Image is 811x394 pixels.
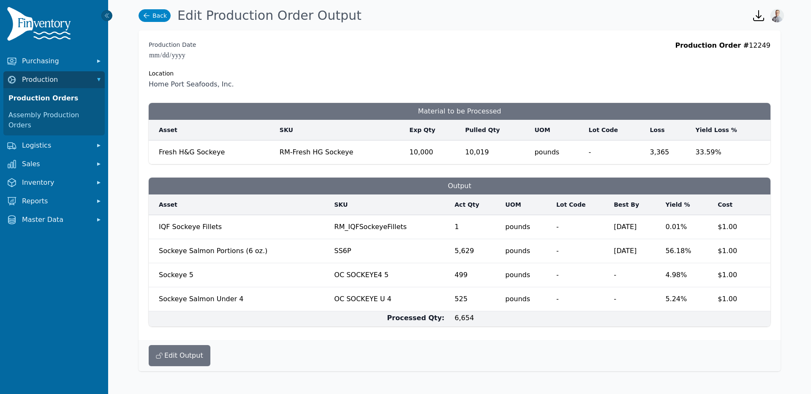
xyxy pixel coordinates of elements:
[614,289,655,304] span: -
[329,239,449,263] td: SS6P
[22,75,90,85] span: Production
[3,137,105,154] button: Logistics
[5,90,103,107] a: Production Orders
[715,148,721,156] span: %
[680,295,687,303] span: %
[589,144,640,157] span: -
[454,289,495,304] span: 525
[660,194,713,215] th: Yield %
[556,289,604,304] span: -
[660,215,713,239] td: 0.01
[584,120,645,140] th: Lot Code
[329,287,449,311] td: OC SOCKEYE U 4
[149,69,234,78] div: Location
[149,79,234,89] span: Home Port Seafoods, Inc.
[159,148,225,156] span: Fresh H&G Sockeye
[22,178,90,188] span: Inventory
[159,243,324,256] span: Sockeye Salmon Portions (6 oz.)
[460,120,529,140] th: Pulled Qty
[7,7,74,44] img: Finventory
[3,211,105,228] button: Master Data
[609,194,660,215] th: Best By
[660,239,713,263] td: 56.18
[691,140,770,165] td: 33.59
[139,9,171,22] a: Back
[614,241,655,256] span: [DATE]
[454,265,495,280] span: 499
[159,267,324,280] span: Sockeye 5
[505,289,546,304] span: pounds
[556,265,604,280] span: -
[275,120,404,140] th: SKU
[465,142,524,157] span: 10,019
[149,178,770,194] h3: Output
[660,287,713,311] td: 5.24
[614,265,655,280] span: -
[329,263,449,287] td: OC SOCKEYE4 5
[551,194,609,215] th: Lot Code
[685,247,691,255] span: %
[149,40,196,49] label: Production Date
[454,314,474,322] span: 6,654
[770,9,784,22] img: Joshua Benton
[645,120,690,140] th: Loss
[149,120,275,140] th: Asset
[718,243,751,256] span: $1.00
[500,194,551,215] th: UOM
[556,217,604,232] span: -
[645,140,690,165] td: 3,365
[22,56,90,66] span: Purchasing
[22,196,90,206] span: Reports
[556,241,604,256] span: -
[149,345,210,366] button: Edit Output
[404,120,460,140] th: Exp Qty
[5,107,103,134] a: Assembly Production Orders
[22,159,90,169] span: Sales
[275,140,404,165] td: RM-Fresh HG Sockeye
[713,194,756,215] th: Cost
[149,103,770,120] h3: Material to be Processed
[3,174,105,191] button: Inventory
[718,267,751,280] span: $1.00
[675,41,749,49] span: Production Order #
[3,156,105,173] button: Sales
[3,71,105,88] button: Production
[454,217,495,232] span: 1
[449,194,500,215] th: Act Qty
[614,217,655,232] span: [DATE]
[3,193,105,210] button: Reports
[149,194,329,215] th: Asset
[718,291,751,304] span: $1.00
[675,40,770,89] div: 12249
[505,265,546,280] span: pounds
[680,223,687,231] span: %
[718,219,751,232] span: $1.00
[149,311,449,327] td: Processed Qty:
[691,120,770,140] th: Yield Loss %
[529,120,583,140] th: UOM
[177,8,362,23] h1: Edit Production Order Output
[159,291,324,304] span: Sockeye Salmon Under 4
[159,219,324,232] span: IQF Sockeye Fillets
[680,271,687,279] span: %
[3,53,105,70] button: Purchasing
[329,194,449,215] th: SKU
[22,140,90,151] span: Logistics
[505,217,546,232] span: pounds
[404,140,460,165] td: 10,000
[329,215,449,239] td: RM_IQFSockeyeFillets
[454,241,495,256] span: 5,629
[505,241,546,256] span: pounds
[534,142,578,157] span: pounds
[660,263,713,287] td: 4.98
[22,215,90,225] span: Master Data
